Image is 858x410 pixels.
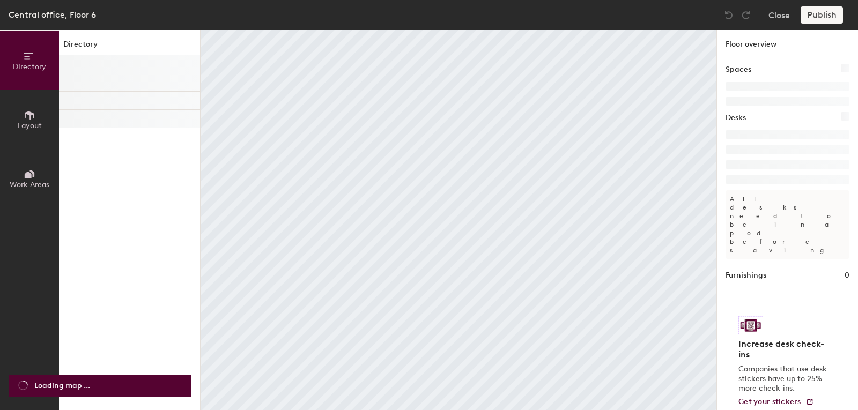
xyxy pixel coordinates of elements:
button: Close [768,6,790,24]
h1: Spaces [726,64,751,76]
span: Layout [18,121,42,130]
img: Undo [723,10,734,20]
h1: Furnishings [726,270,766,281]
span: Directory [13,62,46,71]
h1: Desks [726,112,746,124]
h1: 0 [845,270,849,281]
canvas: Map [201,30,716,410]
h4: Increase desk check-ins [738,339,830,360]
p: All desks need to be in a pod before saving [726,190,849,259]
a: Get your stickers [738,398,814,407]
div: Central office, Floor 6 [9,8,96,21]
h1: Floor overview [717,30,858,55]
p: Companies that use desk stickers have up to 25% more check-ins. [738,364,830,393]
h1: Directory [59,39,200,55]
span: Work Areas [10,180,49,189]
span: Get your stickers [738,397,801,406]
span: Loading map ... [34,380,90,392]
img: Sticker logo [738,316,763,334]
img: Redo [741,10,751,20]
